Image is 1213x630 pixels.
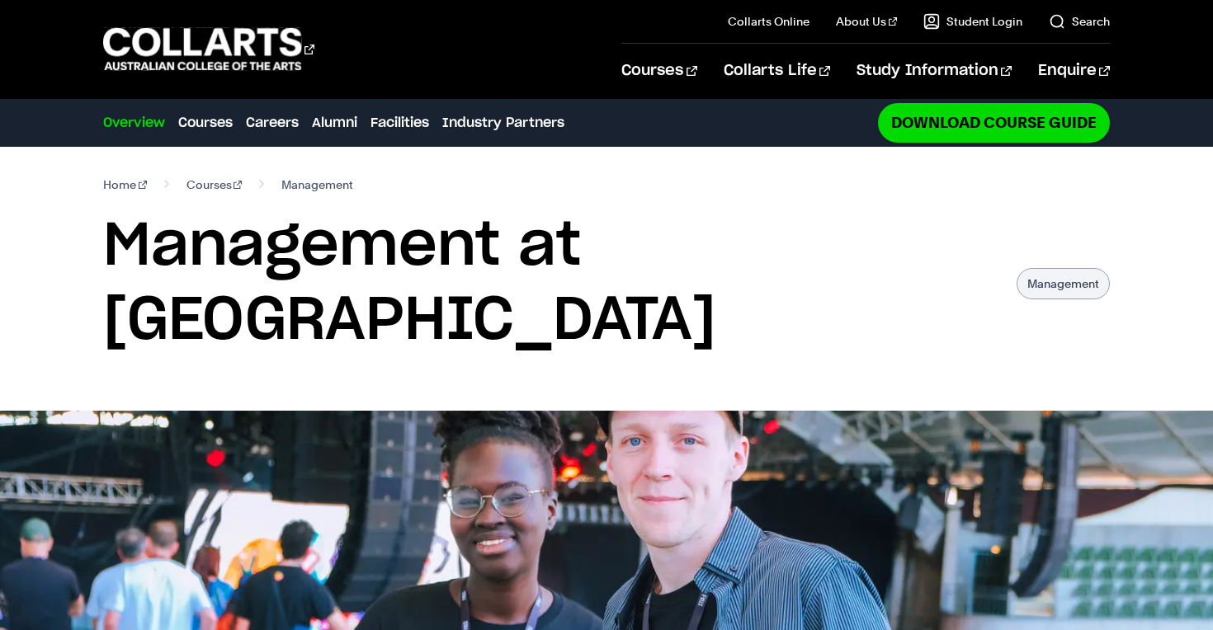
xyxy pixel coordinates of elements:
a: Courses [186,173,243,196]
a: Careers [246,113,299,133]
a: Search [1049,13,1110,30]
a: Collarts Life [724,44,830,98]
a: Industry Partners [442,113,564,133]
a: About Us [836,13,897,30]
a: Study Information [857,44,1012,98]
a: Download Course Guide [878,103,1110,142]
a: Courses [178,113,233,133]
a: Collarts Online [728,13,809,30]
a: Enquire [1038,44,1110,98]
a: Home [103,173,147,196]
p: Management [1017,268,1110,299]
h1: Management at [GEOGRAPHIC_DATA] [103,209,1000,358]
a: Overview [103,113,165,133]
a: Facilities [371,113,429,133]
a: Courses [621,44,696,98]
div: Go to homepage [103,26,314,73]
a: Alumni [312,113,357,133]
a: Student Login [923,13,1022,30]
span: Management [281,173,353,196]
